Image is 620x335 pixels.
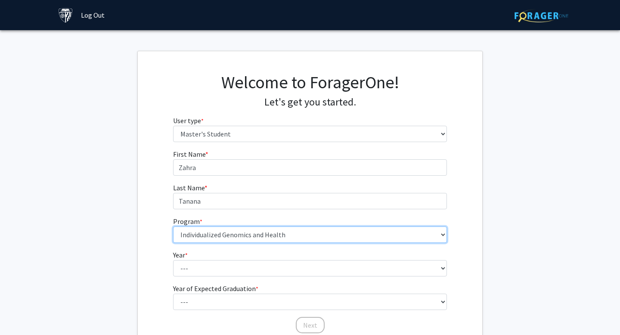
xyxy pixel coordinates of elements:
[173,150,205,158] span: First Name
[173,115,204,126] label: User type
[173,96,447,109] h4: Let's get you started.
[515,9,568,22] img: ForagerOne Logo
[173,250,188,260] label: Year
[173,216,202,226] label: Program
[6,296,37,329] iframe: Chat
[173,72,447,93] h1: Welcome to ForagerOne!
[173,283,258,294] label: Year of Expected Graduation
[58,8,73,23] img: Johns Hopkins University Logo
[173,183,205,192] span: Last Name
[296,317,325,333] button: Next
